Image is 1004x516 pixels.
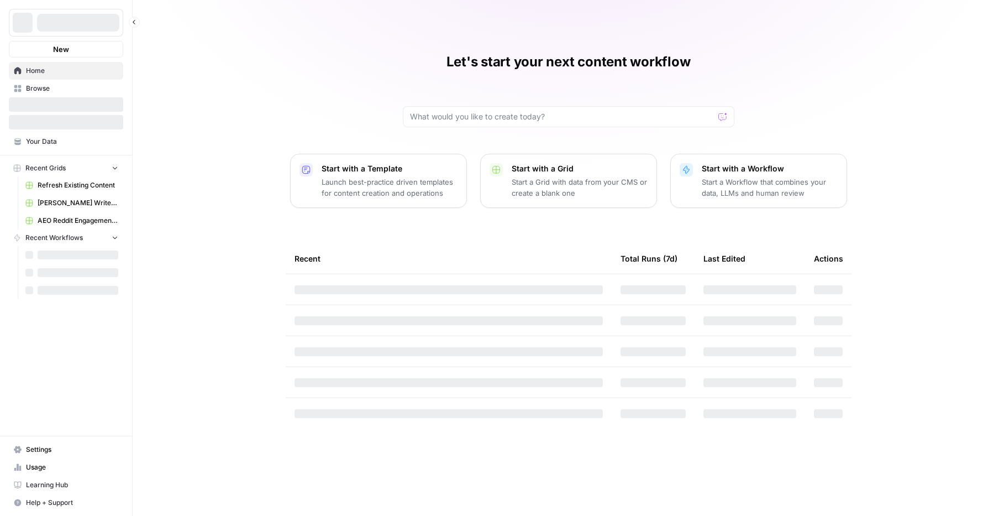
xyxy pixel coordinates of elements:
[26,462,118,472] span: Usage
[38,216,118,226] span: AEO Reddit Engagement (5)
[9,80,123,97] a: Browse
[9,41,123,58] button: New
[26,66,118,76] span: Home
[9,476,123,494] a: Learning Hub
[9,62,123,80] a: Home
[38,180,118,190] span: Refresh Existing Content
[20,212,123,230] a: AEO Reddit Engagement (5)
[9,230,123,246] button: Recent Workflows
[26,498,118,508] span: Help + Support
[26,84,118,93] span: Browse
[621,243,677,274] div: Total Runs (7d)
[25,233,83,243] span: Recent Workflows
[9,133,123,150] a: Your Data
[25,163,66,173] span: Recent Grids
[9,441,123,458] a: Settings
[322,163,458,174] p: Start with a Template
[446,53,691,71] h1: Let's start your next content workflow
[480,154,657,208] button: Start with a GridStart a Grid with data from your CMS or create a blank one
[410,111,714,122] input: What would you like to create today?
[9,160,123,176] button: Recent Grids
[20,194,123,212] a: [PERSON_NAME] Write Informational Article
[26,480,118,490] span: Learning Hub
[512,176,648,199] p: Start a Grid with data from your CMS or create a blank one
[26,137,118,147] span: Your Data
[9,458,123,476] a: Usage
[703,243,745,274] div: Last Edited
[670,154,847,208] button: Start with a WorkflowStart a Workflow that combines your data, LLMs and human review
[38,198,118,208] span: [PERSON_NAME] Write Informational Article
[290,154,467,208] button: Start with a TemplateLaunch best-practice driven templates for content creation and operations
[53,44,69,55] span: New
[322,176,458,199] p: Launch best-practice driven templates for content creation and operations
[26,445,118,455] span: Settings
[512,163,648,174] p: Start with a Grid
[814,243,843,274] div: Actions
[702,176,838,199] p: Start a Workflow that combines your data, LLMs and human review
[9,494,123,512] button: Help + Support
[702,163,838,174] p: Start with a Workflow
[20,176,123,194] a: Refresh Existing Content
[295,243,603,274] div: Recent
